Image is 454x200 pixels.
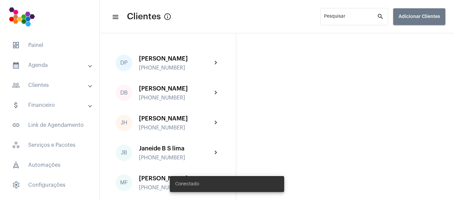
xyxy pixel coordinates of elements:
span: sidenav icon [12,181,20,189]
span: Adicionar Clientes [398,14,440,19]
span: Serviços e Pacotes [7,137,93,153]
div: [PERSON_NAME] [139,175,212,182]
mat-icon: sidenav icon [12,81,20,89]
div: [PHONE_NUMBER] [139,125,212,131]
div: MF [116,174,132,191]
button: Button that displays a tooltip when focused or hovered over [161,10,174,23]
span: Configurações [7,177,93,193]
span: sidenav icon [12,141,20,149]
mat-expansion-panel-header: sidenav iconFinanceiro [4,97,99,113]
mat-icon: search [377,13,385,21]
mat-icon: sidenav icon [12,121,20,129]
div: [PERSON_NAME] [139,115,212,122]
mat-icon: sidenav icon [12,61,20,69]
input: Pesquisar [324,15,377,21]
mat-icon: sidenav icon [112,13,118,21]
div: [PERSON_NAME] [139,85,212,92]
mat-expansion-panel-header: sidenav iconAgenda [4,57,99,73]
div: JH [116,114,132,131]
span: Automações [7,157,93,173]
div: JB [116,144,132,161]
button: Adicionar Clientes [393,8,445,25]
img: 7bf4c2a9-cb5a-6366-d80e-59e5d4b2024a.png [5,3,38,30]
div: [PHONE_NUMBER] [139,65,212,71]
div: Janeide B S lima [139,145,212,152]
span: Clientes [127,11,161,22]
div: [PERSON_NAME] [139,55,212,62]
div: DB [116,85,132,101]
mat-expansion-panel-header: sidenav iconClientes [4,77,99,93]
mat-icon: chevron_right [212,149,220,157]
div: [PHONE_NUMBER] [139,185,212,191]
mat-panel-title: Financeiro [12,101,89,109]
mat-icon: chevron_right [212,89,220,97]
div: [PHONE_NUMBER] [139,95,212,101]
mat-icon: chevron_right [212,119,220,127]
span: sidenav icon [12,41,20,49]
span: Link de Agendamento [7,117,93,133]
mat-icon: sidenav icon [12,101,20,109]
mat-icon: chevron_right [212,59,220,67]
span: Painel [7,37,93,53]
mat-icon: Button that displays a tooltip when focused or hovered over [164,13,171,21]
div: DP [116,55,132,71]
span: sidenav icon [12,161,20,169]
span: Conectado [175,181,199,187]
mat-panel-title: Clientes [12,81,89,89]
mat-panel-title: Agenda [12,61,89,69]
div: [PHONE_NUMBER] [139,155,212,161]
